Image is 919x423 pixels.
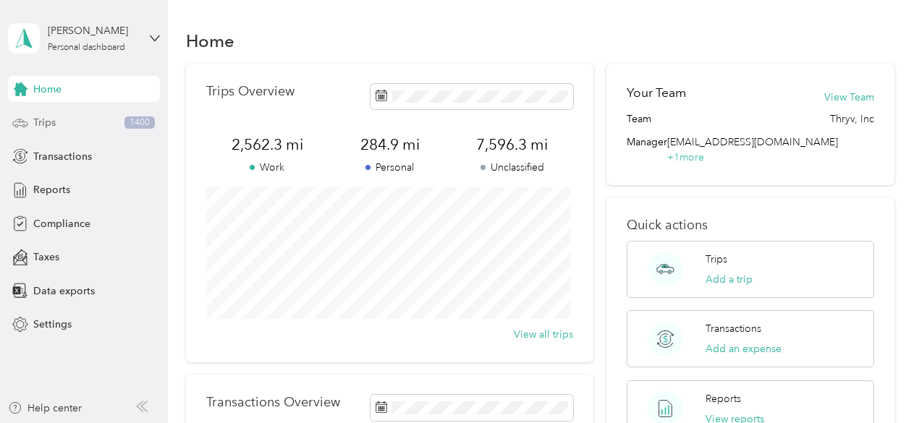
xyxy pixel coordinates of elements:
[33,149,92,164] span: Transactions
[48,23,138,38] div: [PERSON_NAME]
[706,252,727,267] p: Trips
[33,216,90,231] span: Compliance
[706,391,741,406] p: Reports
[667,136,838,148] span: [EMAIL_ADDRESS][DOMAIN_NAME]
[627,84,686,102] h2: Your Team
[627,111,651,127] span: Team
[33,82,62,97] span: Home
[329,134,451,155] span: 284.9 mi
[206,134,329,155] span: 2,562.3 mi
[124,116,155,129] span: 1400
[206,395,340,410] p: Transactions Overview
[33,283,95,299] span: Data exports
[838,342,919,423] iframe: Everlance-gr Chat Button Frame
[8,401,82,416] button: Help center
[627,218,874,233] p: Quick actions
[451,160,573,175] p: Unclassified
[329,160,451,175] p: Personal
[706,321,761,336] p: Transactions
[824,90,874,105] button: View Team
[627,134,667,165] span: Manager
[514,327,573,342] button: View all trips
[33,249,59,265] span: Taxes
[33,182,70,197] span: Reports
[830,111,874,127] span: Thryv, Inc
[33,115,56,130] span: Trips
[186,33,234,48] h1: Home
[706,272,753,287] button: Add a trip
[706,341,782,356] button: Add an expense
[48,43,125,52] div: Personal dashboard
[33,317,72,332] span: Settings
[667,151,704,163] span: + 1 more
[451,134,573,155] span: 7,596.3 mi
[206,84,295,99] p: Trips Overview
[206,160,329,175] p: Work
